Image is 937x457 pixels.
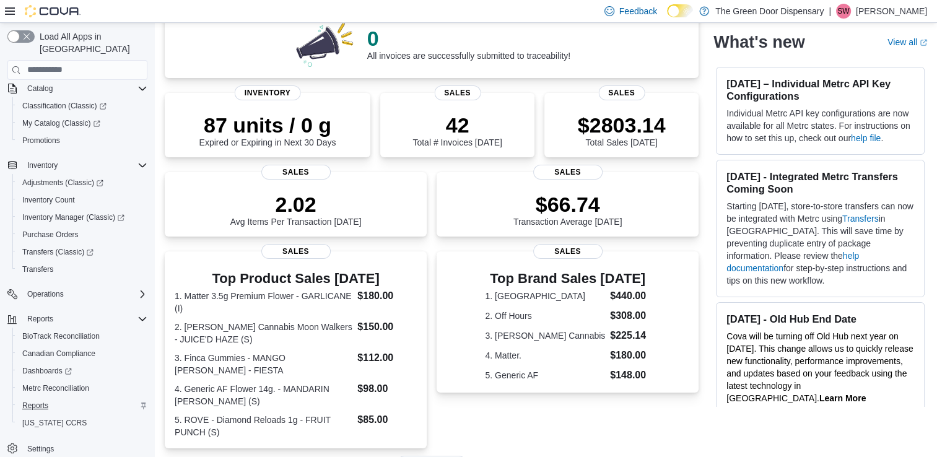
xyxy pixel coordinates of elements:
[619,5,657,17] span: Feedback
[293,19,357,68] img: 0
[22,287,69,302] button: Operations
[230,192,362,217] p: 2.02
[17,329,147,344] span: BioTrack Reconciliation
[17,262,147,277] span: Transfers
[726,331,913,403] span: Cova will be turning off Old Hub next year on [DATE]. This change allows us to quickly release ne...
[22,383,89,393] span: Metrc Reconciliation
[598,85,645,100] span: Sales
[17,98,111,113] a: Classification (Classic)
[485,271,650,286] h3: Top Brand Sales [DATE]
[610,289,650,303] dd: $440.00
[2,157,152,174] button: Inventory
[17,398,147,413] span: Reports
[12,226,152,243] button: Purchase Orders
[819,393,866,403] a: Learn More
[726,77,914,102] h3: [DATE] – Individual Metrc API Key Configurations
[17,133,65,148] a: Promotions
[533,165,603,180] span: Sales
[485,329,605,342] dt: 3. [PERSON_NAME] Cannabis
[12,380,152,397] button: Metrc Reconciliation
[12,97,152,115] a: Classification (Classic)
[22,81,147,96] span: Catalog
[610,368,650,383] dd: $148.00
[17,116,147,131] span: My Catalog (Classic)
[17,398,53,413] a: Reports
[22,247,94,257] span: Transfers (Classic)
[17,193,80,207] a: Inventory Count
[513,192,622,227] div: Transaction Average [DATE]
[22,311,58,326] button: Reports
[25,5,81,17] img: Cova
[12,243,152,261] a: Transfers (Classic)
[22,366,72,376] span: Dashboards
[12,132,152,149] button: Promotions
[357,381,417,396] dd: $98.00
[175,414,352,438] dt: 5. ROVE - Diamond Reloads 1g - FRUIT PUNCH (S)
[12,362,152,380] a: Dashboards
[17,416,92,430] a: [US_STATE] CCRS
[12,174,152,191] a: Adjustments (Classic)
[199,113,336,147] div: Expired or Expiring in Next 30 Days
[17,262,58,277] a: Transfers
[533,244,603,259] span: Sales
[17,245,98,259] a: Transfers (Classic)
[17,346,100,361] a: Canadian Compliance
[513,192,622,217] p: $66.74
[17,175,108,190] a: Adjustments (Classic)
[175,271,417,286] h3: Top Product Sales [DATE]
[610,328,650,343] dd: $225.14
[17,116,105,131] a: My Catalog (Classic)
[27,444,54,454] span: Settings
[17,193,147,207] span: Inventory Count
[22,442,59,456] a: Settings
[22,136,60,146] span: Promotions
[17,227,84,242] a: Purchase Orders
[367,26,570,61] div: All invoices are successfully submitted to traceability!
[837,4,849,19] span: SW
[17,329,105,344] a: BioTrack Reconciliation
[22,230,79,240] span: Purchase Orders
[27,160,58,170] span: Inventory
[12,115,152,132] a: My Catalog (Classic)
[713,32,804,52] h2: What's new
[851,133,881,143] a: help file
[578,113,666,137] p: $2803.14
[27,314,53,324] span: Reports
[578,113,666,147] div: Total Sales [DATE]
[856,4,927,19] p: [PERSON_NAME]
[12,261,152,278] button: Transfers
[2,439,152,457] button: Settings
[434,85,481,100] span: Sales
[235,85,301,100] span: Inventory
[485,349,605,362] dt: 4. Matter.
[175,321,352,346] dt: 2. [PERSON_NAME] Cannabis Moon Walkers - JUICE'D HAZE (S)
[17,381,147,396] span: Metrc Reconciliation
[22,195,75,205] span: Inventory Count
[17,175,147,190] span: Adjustments (Classic)
[485,310,605,322] dt: 2. Off Hours
[2,285,152,303] button: Operations
[175,290,352,315] dt: 1. Matter 3.5g Premium Flower - GARLICANE (I)
[357,289,417,303] dd: $180.00
[829,4,831,19] p: |
[726,170,914,195] h3: [DATE] - Integrated Metrc Transfers Coming Soon
[17,245,147,259] span: Transfers (Classic)
[22,264,53,274] span: Transfers
[261,165,331,180] span: Sales
[22,212,124,222] span: Inventory Manager (Classic)
[22,178,103,188] span: Adjustments (Classic)
[12,414,152,432] button: [US_STATE] CCRS
[12,397,152,414] button: Reports
[610,308,650,323] dd: $308.00
[610,348,650,363] dd: $180.00
[715,4,824,19] p: The Green Door Dispensary
[726,313,914,325] h3: [DATE] - Old Hub End Date
[22,418,87,428] span: [US_STATE] CCRS
[12,328,152,345] button: BioTrack Reconciliation
[2,310,152,328] button: Reports
[35,30,147,55] span: Load All Apps in [GEOGRAPHIC_DATA]
[22,311,147,326] span: Reports
[17,381,94,396] a: Metrc Reconciliation
[22,118,100,128] span: My Catalog (Classic)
